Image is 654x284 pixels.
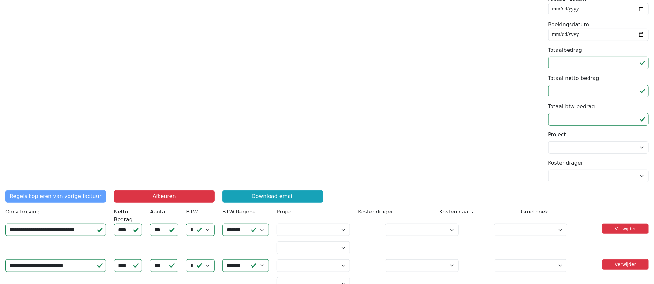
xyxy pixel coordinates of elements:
[222,190,323,203] a: Download email
[5,208,40,216] label: Omschrijving
[150,208,167,216] label: Aantal
[277,208,295,216] label: Project
[548,74,599,82] label: Totaal netto bedrag
[439,208,473,216] label: Kostenplaats
[548,21,589,29] label: Boekingsdatum
[114,190,215,203] button: Afkeuren
[521,208,549,216] label: Grootboek
[186,208,198,216] label: BTW
[548,159,583,167] label: Kostendrager
[222,208,256,216] label: BTW Regime
[548,131,566,139] label: Project
[548,103,595,111] label: Totaal btw bedrag
[358,208,393,216] label: Kostendrager
[548,46,582,54] label: Totaalbedrag
[114,208,142,224] label: Netto Bedrag
[602,224,649,234] a: Verwijder
[602,259,649,270] a: Verwijder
